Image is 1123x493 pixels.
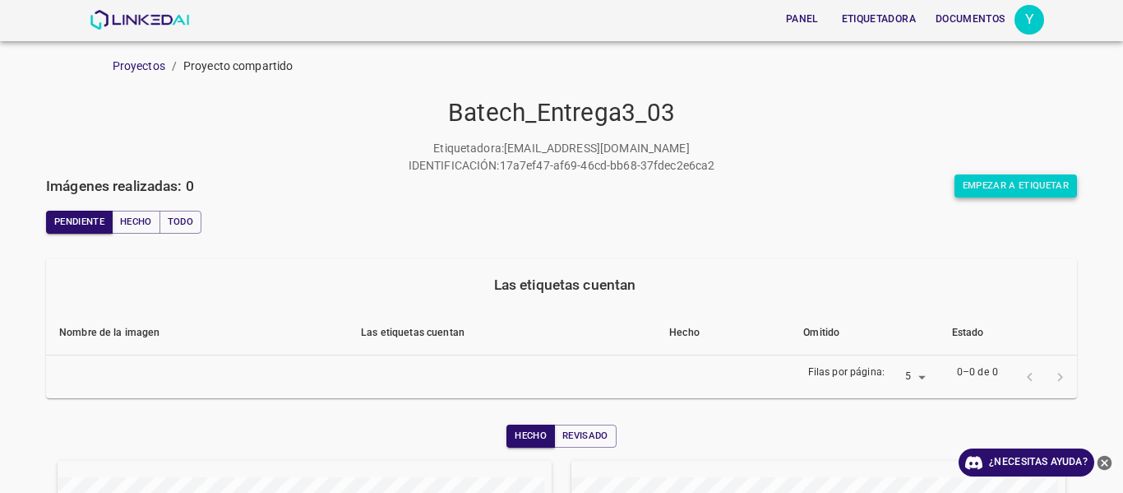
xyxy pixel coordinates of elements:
[515,430,547,441] font: Hecho
[842,13,916,25] font: Etiquetadora
[168,216,193,227] font: Todo
[506,425,555,448] button: Hecho
[1094,449,1115,477] button: ayuda cercana
[501,142,504,155] font: :
[963,179,1069,191] font: Empezar a etiquetar
[562,430,608,441] font: Revisado
[832,2,926,37] a: Etiquetadora
[891,366,931,388] div: 5
[46,211,113,234] button: Pendiente
[773,2,832,37] a: Panel
[954,174,1077,198] button: Empezar a etiquetar
[959,449,1094,477] a: ¿Necesitas ayuda?
[494,277,636,293] font: Las etiquetas cuentan
[183,59,293,72] font: Proyecto compartido
[1025,11,1034,27] font: Y
[112,211,160,234] button: Hecho
[926,2,1015,37] a: Documentos
[159,211,201,234] button: Todo
[936,13,1005,25] font: Documentos
[952,327,984,338] font: Estado
[120,216,152,227] font: Hecho
[929,6,1012,34] button: Documentos
[905,370,911,382] font: 5
[113,59,165,72] a: Proyectos
[835,6,922,34] button: Etiquetadora
[497,159,499,172] font: :
[669,327,700,338] font: Hecho
[786,13,819,25] font: Panel
[172,59,177,72] font: /
[808,366,885,378] font: Filas por página:
[989,456,1088,467] font: ¿Necesitas ayuda?
[54,216,104,227] font: Pendiente
[90,10,189,30] img: LinkedAI
[554,425,617,448] button: Revisado
[803,327,839,338] font: Omitido
[500,159,715,172] font: 17a7ef47-af69-46cd-bb68-37fdec2e6ca2
[59,327,160,338] font: Nombre de la imagen
[957,366,998,378] font: 0–0 de 0
[409,159,497,172] font: IDENTIFICACIÓN
[1014,5,1044,35] button: Abrir configuración
[113,58,1123,75] nav: migaja de pan
[448,98,675,127] font: Batech_Entrega3_03
[776,6,829,34] button: Panel
[504,142,690,155] font: [EMAIL_ADDRESS][DOMAIN_NAME]
[46,178,194,194] font: Imágenes realizadas: 0
[361,327,464,338] font: Las etiquetas cuentan
[433,142,501,155] font: Etiquetadora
